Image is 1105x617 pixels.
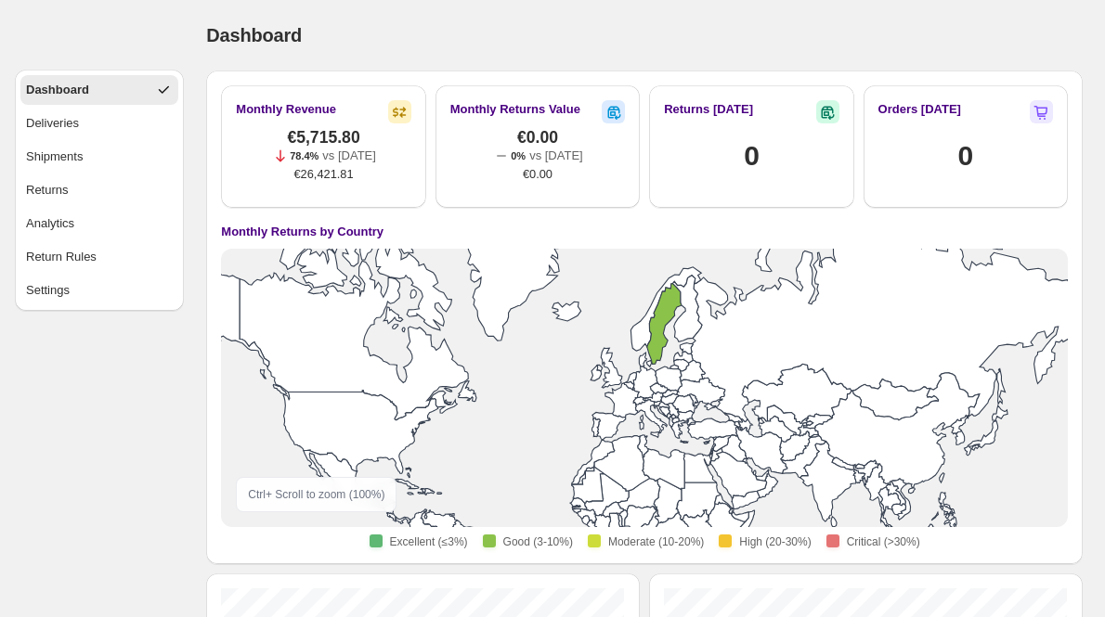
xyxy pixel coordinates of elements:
h1: 0 [744,137,759,174]
button: Shipments [20,142,178,172]
div: Shipments [26,148,83,166]
h2: Monthly Revenue [236,100,336,119]
div: Settings [26,281,70,300]
h2: Monthly Returns Value [450,100,580,119]
span: Critical (>30%) [847,534,920,549]
span: High (20-30%) [739,534,811,549]
button: Settings [20,276,178,305]
div: Ctrl + Scroll to zoom ( 100 %) [236,477,396,512]
p: vs [DATE] [529,147,583,165]
span: €26,421.81 [294,165,354,184]
h2: Returns [DATE] [664,100,753,119]
span: €0.00 [517,128,558,147]
button: Returns [20,175,178,205]
div: Returns [26,181,69,199]
span: Good (3-10%) [503,534,573,549]
button: Deliveries [20,109,178,138]
span: 78.4% [290,150,318,161]
button: Dashboard [20,75,178,105]
span: Moderate (10-20%) [608,534,704,549]
h1: 0 [958,137,973,174]
div: Dashboard [26,81,89,99]
span: 0% [511,150,526,161]
div: Analytics [26,214,74,233]
p: vs [DATE] [322,147,376,165]
button: Analytics [20,209,178,238]
span: €0.00 [523,165,552,184]
h4: Monthly Returns by Country [221,223,383,241]
div: Return Rules [26,248,97,266]
span: Dashboard [206,25,302,45]
button: Return Rules [20,242,178,272]
h2: Orders [DATE] [878,100,961,119]
div: Deliveries [26,114,79,133]
span: Excellent (≤3%) [390,534,468,549]
span: €5,715.80 [287,128,359,147]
